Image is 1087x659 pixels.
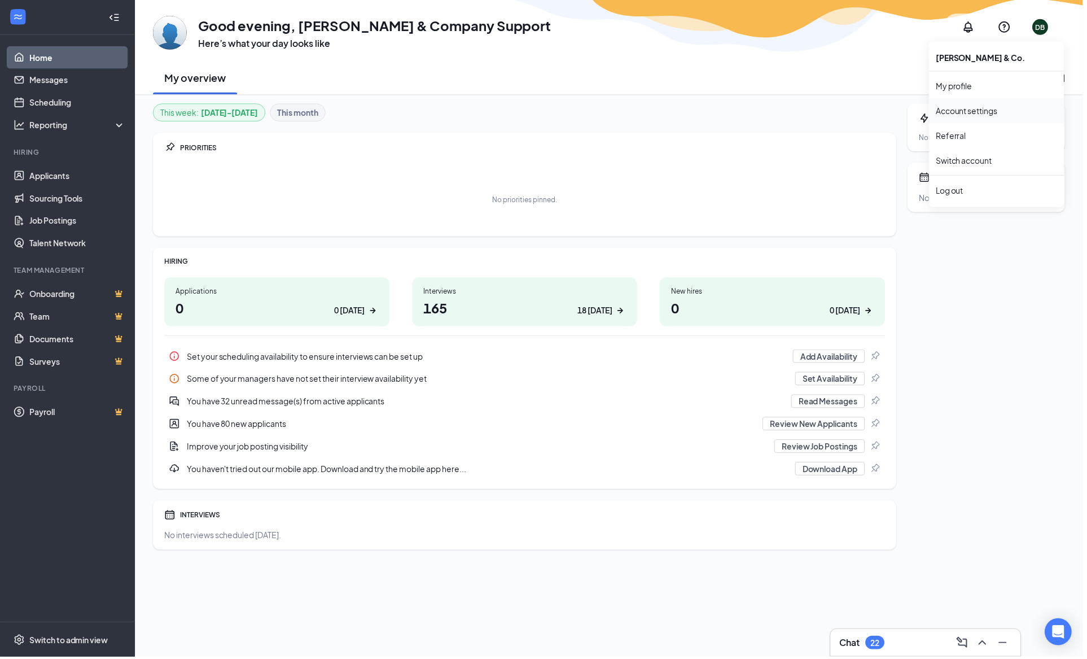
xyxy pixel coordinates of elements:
[932,46,1068,69] div: [PERSON_NAME] & Co.
[798,373,868,387] button: Set Availability
[165,531,888,543] div: No interviews scheduled [DATE].
[796,351,868,364] button: Add Availability
[187,397,787,408] div: You have 32 unread message(s) from active applicants
[29,120,126,131] div: Reporting
[336,306,366,317] div: 0 [DATE]
[154,16,187,50] img: Dickie Brennan & Company Support
[199,16,553,35] h1: Good evening, [PERSON_NAME] & Company Support
[939,130,1061,142] a: Referral
[777,441,868,455] button: Review Job Postings
[14,385,124,395] div: Payroll
[798,464,868,477] button: Download App
[169,442,181,453] svg: DocumentAdd
[187,420,759,431] div: You have 80 new applicants
[922,172,933,184] svg: Calendar
[169,420,181,431] svg: UserEntity
[12,11,24,23] svg: WorkstreamLogo
[199,37,553,50] h3: Here’s what your day looks like
[201,107,259,119] b: [DATE] - [DATE]
[29,46,126,69] a: Home
[997,636,1015,654] button: Minimize
[1040,23,1049,32] div: DB
[14,267,124,276] div: Team Management
[165,414,888,437] a: UserEntityYou have 80 new applicantsReview New ApplicantsPin
[977,636,995,654] button: ChevronUp
[1049,621,1076,648] div: Open Intercom Messenger
[866,306,877,317] svg: ArrowRight
[165,391,888,414] a: DoubleChatActiveYou have 32 unread message(s) from active applicantsRead MessagesPin
[29,233,126,255] a: Talent Network
[843,639,863,651] h3: Chat
[29,165,126,187] a: Applicants
[169,465,181,476] svg: Download
[29,636,108,648] div: Switch to admin view
[425,299,629,318] h1: 165
[939,156,996,166] a: Switch account
[369,306,380,317] svg: ArrowRight
[873,374,884,386] svg: Pin
[965,20,979,34] svg: Notifications
[794,396,868,409] button: Read Messages
[109,12,120,23] svg: Collapse
[939,106,1061,117] a: Account settings
[169,352,181,363] svg: Info
[580,306,615,317] div: 18 [DATE]
[939,81,1061,92] a: My profile
[165,346,888,369] div: Set your scheduling availability to ensure interviews can be set up
[29,329,126,351] a: DocumentsCrown
[833,306,864,317] div: 0 [DATE]
[165,391,888,414] div: You have 32 unread message(s) from active applicants
[165,437,888,459] div: Improve your job posting visibility
[165,459,888,482] a: DownloadYou haven't tried out our mobile app. Download and try the mobile app here...Download AppPin
[662,278,888,328] a: New hires00 [DATE]ArrowRight
[278,107,319,119] b: This month
[765,418,868,432] button: Review New Applicants
[165,437,888,459] a: DocumentAddImprove your job posting visibilityReview Job PostingsPin
[165,346,888,369] a: InfoSet your scheduling availability to ensure interviews can be set upAdd AvailabilityPin
[29,210,126,233] a: Job Postings
[959,638,972,652] svg: ComposeMessage
[165,369,888,391] div: Some of your managers have not set their interview availability yet
[165,369,888,391] a: InfoSome of your managers have not set their interview availability yetSet AvailabilityPin
[873,397,884,408] svg: Pin
[873,352,884,363] svg: Pin
[922,133,1058,143] div: No links added yet. Get started!
[939,185,1061,197] div: Log out
[1001,20,1015,34] svg: QuestionInfo
[873,465,884,476] svg: Pin
[14,148,124,158] div: Hiring
[922,113,933,124] svg: Bolt
[29,187,126,210] a: Sourcing Tools
[414,278,640,328] a: Interviews16518 [DATE]ArrowRight
[165,71,227,85] h2: My overview
[29,91,126,114] a: Scheduling
[165,278,391,328] a: Applications00 [DATE]ArrowRight
[187,374,791,386] div: Some of your managers have not set their interview availability yet
[14,636,25,648] svg: Settings
[165,142,176,154] svg: Pin
[165,414,888,437] div: You have 80 new applicants
[874,640,883,650] div: 22
[29,69,126,91] a: Messages
[165,258,888,267] div: HIRING
[29,306,126,329] a: TeamCrown
[873,442,884,453] svg: Pin
[181,143,888,153] div: PRIORITIES
[14,120,25,131] svg: Analysis
[673,287,877,297] div: New hires
[161,107,259,119] div: This week :
[494,195,559,205] div: No priorities pinned.
[165,459,888,482] div: You haven't tried out our mobile app. Download and try the mobile app here...
[873,420,884,431] svg: Pin
[29,283,126,306] a: OnboardingCrown
[187,465,791,476] div: You haven't tried out our mobile app. Download and try the mobile app here...
[165,511,176,522] svg: Calendar
[29,351,126,374] a: SurveysCrown
[425,287,629,297] div: Interviews
[1000,638,1013,652] svg: Minimize
[181,512,888,522] div: INTERVIEWS
[979,638,993,652] svg: ChevronUp
[617,306,628,317] svg: ArrowRight
[29,402,126,425] a: PayrollCrown
[922,193,1058,204] div: No interviews scheduled [DATE].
